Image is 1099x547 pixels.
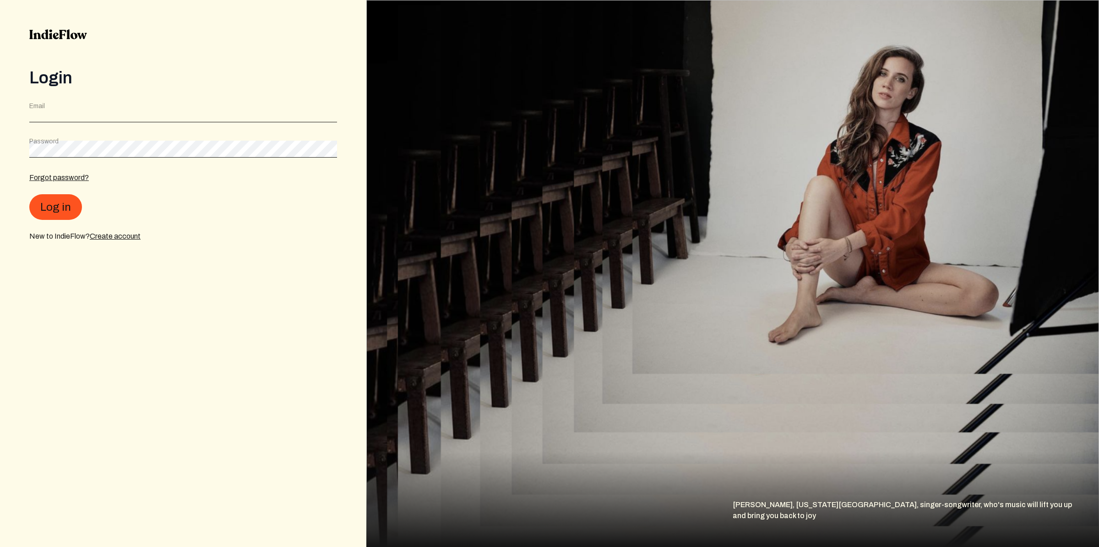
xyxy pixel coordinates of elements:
div: Login [29,69,337,87]
a: Forgot password? [29,174,89,181]
div: New to IndieFlow? [29,231,337,242]
div: [PERSON_NAME], [US_STATE][GEOGRAPHIC_DATA], singer-songwriter, who's music will lift you up and b... [733,499,1099,547]
a: Create account [90,232,141,240]
img: indieflow-logo-black.svg [29,29,87,39]
label: Email [29,102,45,111]
button: Log in [29,194,82,220]
label: Password [29,137,59,146]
